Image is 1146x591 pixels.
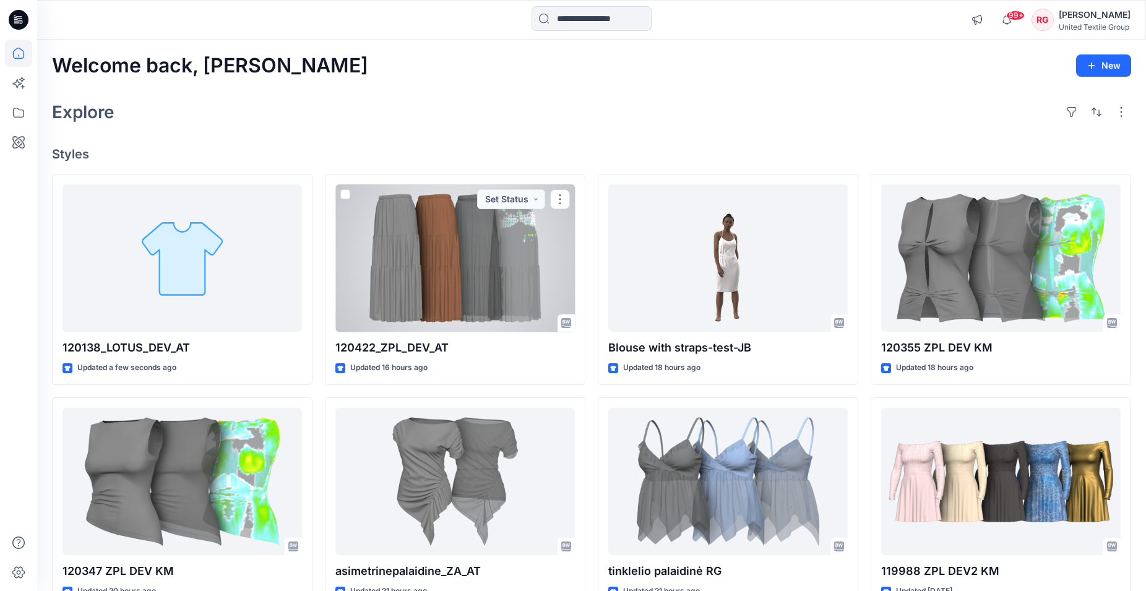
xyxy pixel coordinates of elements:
a: 120422_ZPL_DEV_AT [335,184,575,332]
h2: Welcome back, [PERSON_NAME] [52,54,368,77]
p: Updated 16 hours ago [350,361,428,374]
a: tinklelio palaidinė RG [608,408,848,556]
a: asimetrinepalaidine_ZA_AT [335,408,575,556]
div: RG [1032,9,1054,31]
p: tinklelio palaidinė RG [608,563,848,580]
p: 119988 ZPL DEV2 KM [881,563,1121,580]
p: asimetrinepalaidine_ZA_AT [335,563,575,580]
h2: Explore [52,102,114,122]
h4: Styles [52,147,1131,162]
p: Updated 18 hours ago [623,361,700,374]
p: 120422_ZPL_DEV_AT [335,339,575,356]
button: New [1076,54,1131,77]
div: United Textile Group [1059,22,1131,32]
p: 120355 ZPL DEV KM [881,339,1121,356]
a: 119988 ZPL DEV2 KM [881,408,1121,556]
p: 120347 ZPL DEV KM [62,563,302,580]
div: [PERSON_NAME] [1059,7,1131,22]
a: 120347 ZPL DEV KM [62,408,302,556]
a: 120355 ZPL DEV KM [881,184,1121,332]
span: 99+ [1006,11,1025,20]
p: 120138_LOTUS_DEV_AT [62,339,302,356]
p: Blouse with straps-test-JB [608,339,848,356]
p: Updated 18 hours ago [896,361,973,374]
a: Blouse with straps-test-JB [608,184,848,332]
a: 120138_LOTUS_DEV_AT [62,184,302,332]
p: Updated a few seconds ago [77,361,176,374]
